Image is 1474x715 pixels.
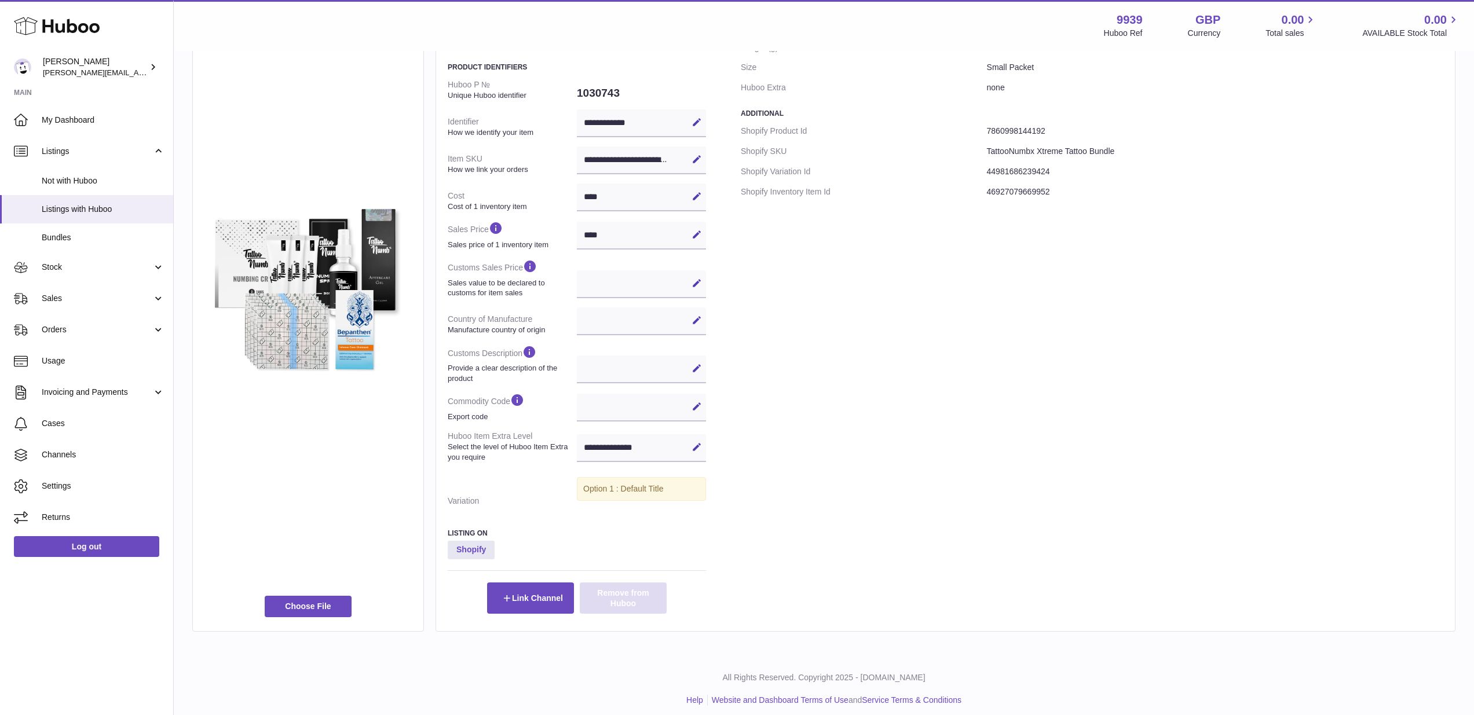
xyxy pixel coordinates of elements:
dt: Shopify Variation Id [741,162,987,182]
span: Returns [42,512,164,523]
div: [PERSON_NAME] [43,56,147,78]
dd: TattooNumbx Xtreme Tattoo Bundle [987,141,1443,162]
strong: Provide a clear description of the product [448,363,574,383]
div: Option 1 : Default Title [577,477,706,501]
button: Link Channel [487,582,574,614]
a: 0.00 Total sales [1265,12,1317,39]
span: Settings [42,481,164,492]
dd: 44981686239424 [987,162,1443,182]
dt: Huboo Item Extra Level [448,426,577,467]
span: Cases [42,418,164,429]
strong: Export code [448,412,574,422]
strong: Sales value to be declared to customs for item sales [448,278,574,298]
span: Choose File [265,596,352,617]
a: Website and Dashboard Terms of Use [712,695,848,705]
li: and [708,695,961,706]
span: Bundles [42,232,164,243]
strong: How we link your orders [448,164,574,175]
span: Listings with Huboo [42,204,164,215]
dt: Identifier [448,112,577,142]
a: Help [686,695,703,705]
span: Sales [42,293,152,304]
span: 0.00 [1282,12,1304,28]
span: [PERSON_NAME][EMAIL_ADDRESS][DOMAIN_NAME] [43,68,232,77]
dt: Sales Price [448,216,577,254]
dt: Country of Manufacture [448,309,577,339]
dd: 1030743 [577,81,706,105]
dt: Huboo P № [448,75,577,105]
img: tommyhardy@hotmail.com [14,58,31,76]
dd: 46927079669952 [987,182,1443,202]
h3: Listing On [448,529,706,538]
span: 0.00 [1424,12,1447,28]
a: 0.00 AVAILABLE Stock Total [1362,12,1460,39]
dt: Customs Sales Price [448,254,577,302]
dd: none [987,78,1443,98]
div: Currency [1188,28,1221,39]
strong: Sales price of 1 inventory item [448,240,574,250]
dt: Commodity Code [448,388,577,426]
dd: 7860998144192 [987,121,1443,141]
a: Log out [14,536,159,557]
span: Invoicing and Payments [42,387,152,398]
span: Stock [42,262,152,273]
button: Remove from Huboo [580,582,667,614]
span: Listings [42,146,152,157]
strong: Cost of 1 inventory item [448,201,574,212]
span: My Dashboard [42,115,164,126]
dt: Shopify Product Id [741,121,987,141]
dd: Small Packet [987,57,1443,78]
strong: 9939 [1117,12,1143,28]
dt: Item SKU [448,149,577,179]
span: Total sales [1265,28,1317,39]
dt: Cost [448,186,577,216]
dt: Variation [448,491,577,511]
strong: Shopify [448,541,495,559]
strong: Manufacture country of origin [448,325,574,335]
span: Usage [42,355,164,366]
span: Orders [42,324,152,335]
strong: GBP [1195,12,1220,28]
div: Huboo Ref [1104,28,1143,39]
a: Service Terms & Conditions [862,695,961,705]
h3: Additional [741,109,1443,118]
dt: Huboo Extra [741,78,987,98]
dt: Customs Description [448,340,577,388]
strong: Select the level of Huboo Item Extra you require [448,442,574,462]
img: Tattoo_Numb_Xtreme_Tattoo_Bundle.jpg [204,179,412,386]
dt: Size [741,57,987,78]
p: All Rights Reserved. Copyright 2025 - [DOMAIN_NAME] [183,672,1465,683]
span: Channels [42,449,164,460]
strong: Unique Huboo identifier [448,90,574,101]
dt: Shopify SKU [741,141,987,162]
dt: Shopify Inventory Item Id [741,182,987,202]
h3: Product Identifiers [448,63,706,72]
span: Not with Huboo [42,175,164,186]
span: AVAILABLE Stock Total [1362,28,1460,39]
strong: How we identify your item [448,127,574,138]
